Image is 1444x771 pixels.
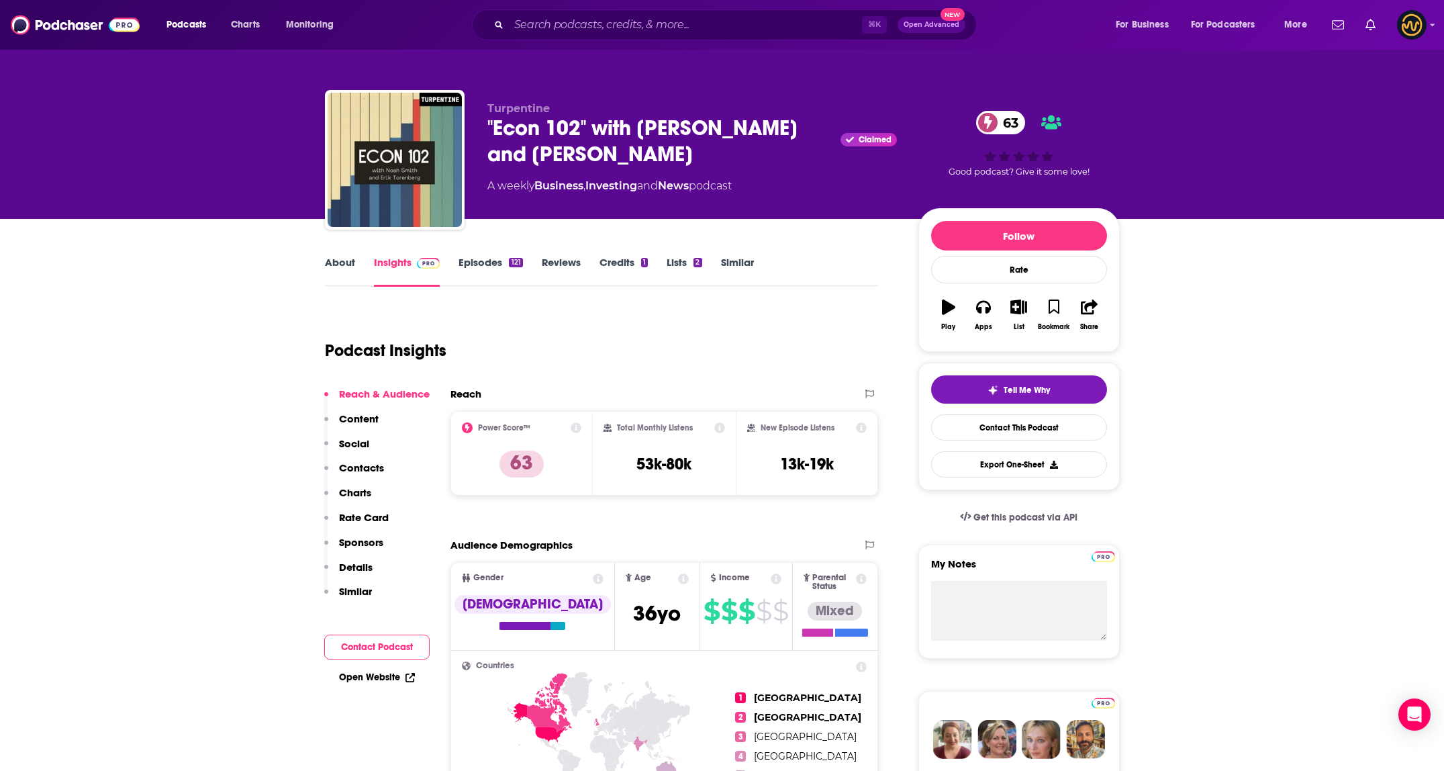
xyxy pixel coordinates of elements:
a: Charts [222,14,268,36]
p: 63 [499,451,544,478]
span: 36 yo [633,600,681,627]
input: Search podcasts, credits, & more... [509,14,862,36]
span: Charts [231,15,260,34]
button: Follow [931,221,1107,251]
div: [DEMOGRAPHIC_DATA] [454,595,611,614]
span: Gender [473,574,503,582]
p: Social [339,437,369,450]
a: Lists2 [667,256,702,287]
span: $ [756,600,771,622]
button: open menu [1275,14,1324,36]
div: Mixed [808,602,862,621]
button: Bookmark [1037,291,1071,339]
button: Content [324,412,379,437]
div: Share [1080,323,1098,331]
span: Get this podcast via API [973,512,1077,523]
a: Episodes121 [459,256,522,287]
span: $ [738,600,755,622]
button: List [1001,291,1036,339]
div: 63Good podcast? Give it some love! [918,102,1120,185]
a: Credits1 [599,256,648,287]
p: Content [339,412,379,425]
p: Charts [339,486,371,499]
p: Contacts [339,461,384,474]
span: [GEOGRAPHIC_DATA] [754,750,857,762]
img: Podchaser - Follow, Share and Rate Podcasts [11,12,140,38]
span: 3 [735,731,746,742]
span: New [941,8,965,21]
div: Apps [975,323,992,331]
a: Pro website [1092,696,1115,709]
div: Search podcasts, credits, & more... [485,9,990,40]
span: [GEOGRAPHIC_DATA] [754,692,861,704]
span: 4 [735,751,746,762]
span: Monitoring [286,15,334,34]
button: open menu [157,14,224,36]
a: News [658,179,689,192]
h2: New Episode Listens [761,423,834,433]
span: 63 [990,111,1025,134]
a: 63 [976,111,1025,134]
span: Income [719,574,750,582]
span: Podcasts [166,15,206,34]
button: Sponsors [324,536,383,561]
button: Apps [966,291,1001,339]
span: Turpentine [487,102,550,115]
button: open menu [1182,14,1275,36]
div: Play [941,323,955,331]
a: Pro website [1092,549,1115,562]
button: Export One-Sheet [931,451,1107,478]
h1: Podcast Insights [325,341,446,361]
button: Details [324,561,373,586]
button: Rate Card [324,511,389,536]
h2: Audience Demographics [450,539,573,551]
img: Jules Profile [1022,720,1061,759]
img: Barbara Profile [977,720,1016,759]
img: tell me why sparkle [988,385,998,396]
img: Jon Profile [1066,720,1105,759]
div: Bookmark [1038,323,1069,331]
img: Podchaser Pro [1092,698,1115,709]
span: Countries [476,662,514,670]
span: [GEOGRAPHIC_DATA] [754,711,861,723]
a: InsightsPodchaser Pro [374,256,440,287]
p: Details [339,561,373,574]
img: Sydney Profile [933,720,972,759]
img: Podchaser Pro [1092,551,1115,562]
div: Rate [931,256,1107,283]
a: Investing [585,179,637,192]
span: Parental Status [812,574,854,591]
img: User Profile [1397,10,1427,40]
h2: Total Monthly Listens [617,423,693,433]
span: [GEOGRAPHIC_DATA] [754,731,857,743]
span: For Podcasters [1191,15,1255,34]
span: Open Advanced [904,21,959,28]
button: open menu [277,14,351,36]
span: Age [634,574,651,582]
button: tell me why sparkleTell Me Why [931,375,1107,404]
p: Rate Card [339,511,389,524]
button: Contact Podcast [324,635,430,660]
h3: 53k-80k [636,454,691,474]
a: Reviews [542,256,581,287]
a: Show notifications dropdown [1327,13,1349,36]
img: "Econ 102" with Noah Smith and Erik Torenberg [328,93,462,227]
div: 121 [509,258,522,267]
div: 2 [693,258,702,267]
span: , [583,179,585,192]
button: Share [1071,291,1106,339]
span: and [637,179,658,192]
label: My Notes [931,557,1107,581]
button: Show profile menu [1397,10,1427,40]
div: Open Intercom Messenger [1398,698,1431,731]
button: open menu [1106,14,1186,36]
span: $ [721,600,737,622]
span: For Business [1116,15,1169,34]
a: Show notifications dropdown [1360,13,1381,36]
a: Contact This Podcast [931,414,1107,441]
div: 1 [641,258,648,267]
p: Similar [339,585,372,598]
button: Social [324,437,369,462]
button: Reach & Audience [324,388,430,412]
span: More [1284,15,1307,34]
